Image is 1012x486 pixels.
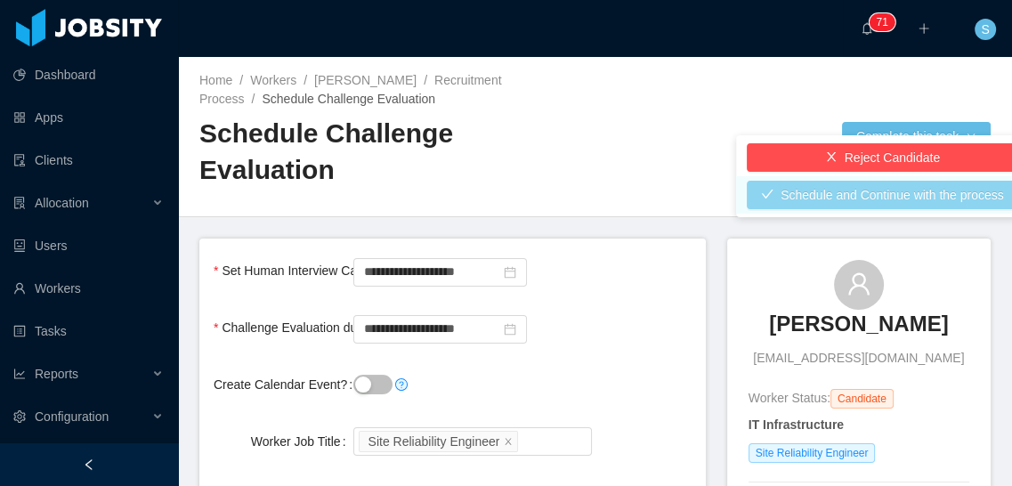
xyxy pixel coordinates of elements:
[749,443,876,463] span: Site Reliability Engineer
[753,349,964,368] span: [EMAIL_ADDRESS][DOMAIN_NAME]
[981,19,989,40] span: S
[13,100,164,135] a: icon: appstoreApps
[830,389,894,409] span: Candidate
[353,375,393,394] button: Create Calendar Event?
[251,434,353,449] label: Worker Job Title
[199,116,595,188] h2: Schedule Challenge Evaluation
[13,142,164,178] a: icon: auditClients
[882,13,888,31] p: 1
[395,378,408,391] i: icon: question-circle
[35,367,78,381] span: Reports
[918,22,930,35] i: icon: plus
[842,122,991,150] button: Complete this taskicon: down
[250,73,296,87] a: Workers
[13,313,164,349] a: icon: profileTasks
[769,310,948,349] a: [PERSON_NAME]
[869,13,895,31] sup: 71
[262,92,435,106] span: Schedule Challenge Evaluation
[304,73,307,87] span: /
[368,432,500,451] div: Site Reliability Engineer
[252,92,255,106] span: /
[35,196,89,210] span: Allocation
[846,271,871,296] i: icon: user
[876,13,882,31] p: 7
[861,22,873,35] i: icon: bell
[749,417,844,432] strong: IT Infrastructure
[13,410,26,423] i: icon: setting
[424,73,427,87] span: /
[13,197,26,209] i: icon: solution
[13,271,164,306] a: icon: userWorkers
[314,73,417,87] a: [PERSON_NAME]
[214,263,402,278] label: Set Human Interview Call date
[199,73,232,87] a: Home
[13,57,164,93] a: icon: pie-chartDashboard
[35,409,109,424] span: Configuration
[504,266,516,279] i: icon: calendar
[214,320,404,335] label: Challenge Evaluation due date
[214,377,360,392] label: Create Calendar Event?
[199,73,502,106] a: Recruitment Process
[13,368,26,380] i: icon: line-chart
[13,228,164,263] a: icon: robotUsers
[359,431,519,452] li: Site Reliability Engineer
[504,437,513,448] i: icon: close
[504,323,516,336] i: icon: calendar
[522,432,531,453] input: Worker Job Title
[239,73,243,87] span: /
[749,391,830,405] span: Worker Status:
[769,310,948,338] h3: [PERSON_NAME]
